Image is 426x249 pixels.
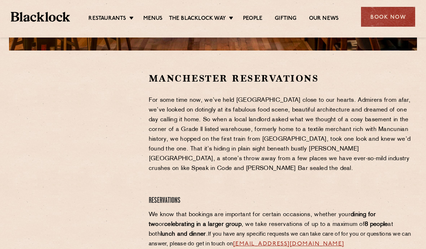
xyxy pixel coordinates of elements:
strong: celebrating in a larger group [164,222,242,227]
iframe: OpenTable make booking widget [33,72,114,181]
a: The Blacklock Way [169,15,226,22]
img: BL_Textured_Logo-footer-cropped.svg [11,12,70,22]
a: People [243,15,262,22]
a: [EMAIL_ADDRESS][DOMAIN_NAME] [233,241,344,247]
p: For some time now, we’ve held [GEOGRAPHIC_DATA] close to our hearts. Admirers from afar, we’ve lo... [149,96,417,174]
a: Gifting [275,15,296,22]
div: Book Now [361,7,415,27]
h2: Manchester Reservations [149,72,417,85]
strong: 8 people [365,222,388,227]
a: Menus [143,15,163,22]
strong: lunch and dinner [161,231,206,237]
a: Our News [309,15,339,22]
h4: Reservations [149,196,417,206]
a: Restaurants [88,15,126,22]
p: We know that bookings are important for certain occasions, whether your or , we take reservations... [149,210,417,249]
span: If you have any specific requests we can take care of for you or questions we can answer, please ... [149,232,411,247]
